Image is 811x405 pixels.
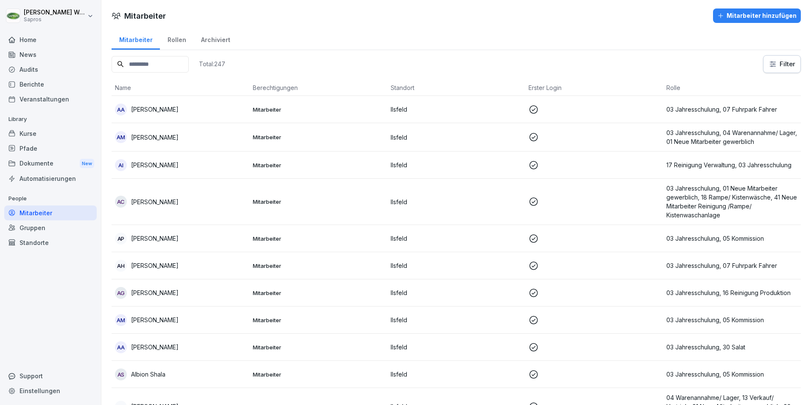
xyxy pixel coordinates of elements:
[4,32,97,47] a: Home
[4,47,97,62] a: News
[391,315,522,324] p: Ilsfeld
[24,17,86,22] p: Sapros
[253,343,384,351] p: Mitarbeiter
[253,316,384,324] p: Mitarbeiter
[391,133,522,142] p: Ilsfeld
[131,197,179,206] p: [PERSON_NAME]
[253,198,384,205] p: Mitarbeiter
[160,28,193,50] a: Rollen
[4,156,97,172] div: Dokumente
[769,60,795,68] div: Filter
[387,80,525,96] th: Standort
[666,234,797,243] p: 03 Jahresschulung, 05 Kommission
[115,104,127,115] div: AA
[131,315,179,324] p: [PERSON_NAME]
[112,80,249,96] th: Name
[763,56,800,73] button: Filter
[80,159,94,169] div: New
[666,315,797,324] p: 03 Jahresschulung, 05 Kommission
[4,171,97,186] a: Automatisierungen
[115,260,127,272] div: AH
[131,133,179,142] p: [PERSON_NAME]
[4,205,97,220] a: Mitarbeiter
[391,234,522,243] p: Ilsfeld
[112,28,160,50] a: Mitarbeiter
[4,156,97,172] a: DokumenteNew
[124,10,166,22] h1: Mitarbeiter
[666,261,797,270] p: 03 Jahresschulung, 07 Fuhrpark Fahrer
[115,159,127,171] div: AI
[717,11,797,20] div: Mitarbeiter hinzufügen
[391,105,522,114] p: Ilsfeld
[4,192,97,205] p: People
[115,233,127,245] div: AP
[4,235,97,250] a: Standorte
[666,370,797,379] p: 03 Jahresschulung, 05 Kommission
[115,196,127,208] div: AC
[4,92,97,107] a: Veranstaltungen
[391,288,522,297] p: Ilsfeld
[391,261,522,270] p: Ilsfeld
[391,370,522,379] p: Ilsfeld
[253,262,384,270] p: Mitarbeiter
[253,289,384,297] p: Mitarbeiter
[253,106,384,113] p: Mitarbeiter
[253,235,384,242] p: Mitarbeiter
[666,128,797,146] p: 03 Jahresschulung, 04 Warenannahme/ Lager, 01 Neue Mitarbeiter gewerblich
[4,368,97,383] div: Support
[4,220,97,235] a: Gruppen
[4,77,97,92] a: Berichte
[193,28,238,50] a: Archiviert
[713,8,801,23] button: Mitarbeiter hinzufügen
[131,105,179,114] p: [PERSON_NAME]
[666,160,797,169] p: 17 Reinigung Verwaltung, 03 Jahresschulung
[199,60,225,68] p: Total: 247
[253,133,384,141] p: Mitarbeiter
[115,287,127,299] div: AG
[391,343,522,352] p: Ilsfeld
[249,80,387,96] th: Berechtigungen
[131,343,179,352] p: [PERSON_NAME]
[391,160,522,169] p: Ilsfeld
[115,368,127,380] div: AS
[666,105,797,114] p: 03 Jahresschulung, 07 Fuhrpark Fahrer
[4,62,97,77] a: Audits
[253,161,384,169] p: Mitarbeiter
[4,126,97,141] a: Kurse
[131,288,179,297] p: [PERSON_NAME]
[115,341,127,353] div: AA
[131,370,165,379] p: Albion Shala
[4,383,97,398] a: Einstellungen
[663,80,801,96] th: Rolle
[666,184,797,219] p: 03 Jahresschulung, 01 Neue Mitarbeiter gewerblich, 18 Rampe/ Kistenwäsche, 41 Neue Mitarbeiter Re...
[131,234,179,243] p: [PERSON_NAME]
[4,112,97,126] p: Library
[131,261,179,270] p: [PERSON_NAME]
[253,371,384,378] p: Mitarbeiter
[666,288,797,297] p: 03 Jahresschulung, 16 Reinigung Produktion
[115,131,127,143] div: AM
[4,141,97,156] a: Pfade
[666,343,797,352] p: 03 Jahresschulung, 30 Salat
[115,314,127,326] div: AM
[24,9,86,16] p: [PERSON_NAME] Weyreter
[391,197,522,206] p: Ilsfeld
[131,160,179,169] p: [PERSON_NAME]
[525,80,663,96] th: Erster Login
